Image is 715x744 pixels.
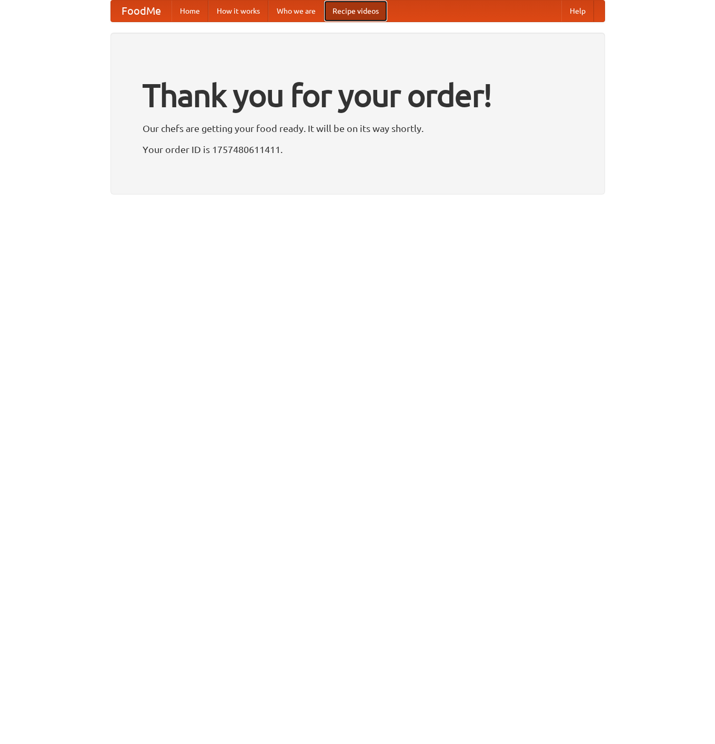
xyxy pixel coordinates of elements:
[143,70,573,120] h1: Thank you for your order!
[208,1,268,22] a: How it works
[324,1,387,22] a: Recipe videos
[172,1,208,22] a: Home
[143,120,573,136] p: Our chefs are getting your food ready. It will be on its way shortly.
[268,1,324,22] a: Who we are
[561,1,594,22] a: Help
[143,141,573,157] p: Your order ID is 1757480611411.
[111,1,172,22] a: FoodMe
